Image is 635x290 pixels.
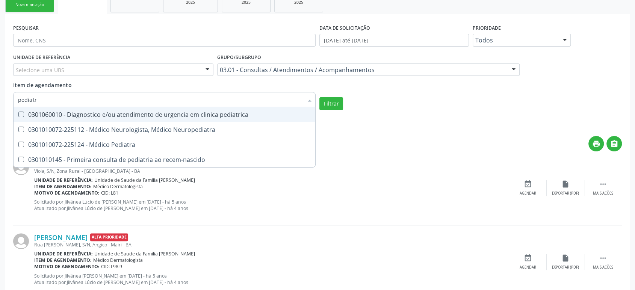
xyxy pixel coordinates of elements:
input: Nome, CNS [13,34,316,47]
div: Mais ações [593,191,613,196]
div: Viola, S/N, Zona Rural - [GEOGRAPHIC_DATA] - BA [34,168,509,174]
span: Todos [475,36,556,44]
div: 0301010072-225124 - Médico Pediatra [18,142,311,148]
p: Solicitado por Jilvânea [PERSON_NAME] em [DATE] - há 5 anos Atualizado por Jilvânea Lúcio de [PER... [34,273,509,285]
label: Prioridade [473,22,501,34]
img: img [13,159,29,175]
button: Filtrar [319,97,343,110]
i:  [610,140,618,148]
p: Solicitado por Jilvânea Lúcio de [PERSON_NAME] em [DATE] - há 5 anos Atualizado por Jilvânea Lúci... [34,199,509,211]
label: Grupo/Subgrupo [217,52,261,63]
a: [PERSON_NAME] [34,233,88,242]
i: insert_drive_file [561,254,570,262]
span: CID: L98.9 [101,263,122,270]
span: Selecione uma UBS [16,66,64,74]
b: Item de agendamento: [34,257,92,263]
i: event_available [524,254,532,262]
button:  [606,136,622,151]
label: UNIDADE DE REFERÊNCIA [13,52,70,63]
span: Unidade de Saude da Familia [PERSON_NAME] [94,251,195,257]
div: 0301010072-225112 - Médico Neurologista, Médico Neuropediatra [18,127,311,133]
div: Rua [PERSON_NAME], S/N, Angico - Mairi - BA [34,242,509,248]
i: event_available [524,180,532,188]
span: 03.01 - Consultas / Atendimentos / Acompanhamentos [220,66,504,74]
i: insert_drive_file [561,180,570,188]
b: Motivo de agendamento: [34,190,100,196]
img: img [13,233,29,249]
i: print [592,140,600,148]
div: Agendar [520,191,536,196]
label: PESQUISAR [13,22,39,34]
div: Exportar (PDF) [552,191,579,196]
span: CID: L81 [101,190,118,196]
i:  [599,180,607,188]
div: Mais ações [593,265,613,270]
div: 0301010145 - Primeira consulta de pediatria ao recem-nascido [18,157,311,163]
b: Motivo de agendamento: [34,263,100,270]
div: Agendar [520,265,536,270]
span: Alta Prioridade [90,233,128,241]
div: 0301060010 - Diagnostico e/ou atendimento de urgencia em clinica pediatrica [18,112,311,118]
i:  [599,254,607,262]
b: Unidade de referência: [34,177,93,183]
button: print [588,136,604,151]
span: Médico Dermatologista [93,183,143,190]
input: Selecionar procedimentos [18,92,303,107]
div: Exportar (PDF) [552,265,579,270]
b: Item de agendamento: [34,183,92,190]
span: Item de agendamento [13,82,72,89]
b: Unidade de referência: [34,251,93,257]
span: Unidade de Saude da Familia [PERSON_NAME] [94,177,195,183]
span: Médico Dermatologista [93,257,143,263]
div: Nova marcação [11,2,48,8]
input: Selecione um intervalo [319,34,469,47]
label: DATA DE SOLICITAÇÃO [319,22,370,34]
